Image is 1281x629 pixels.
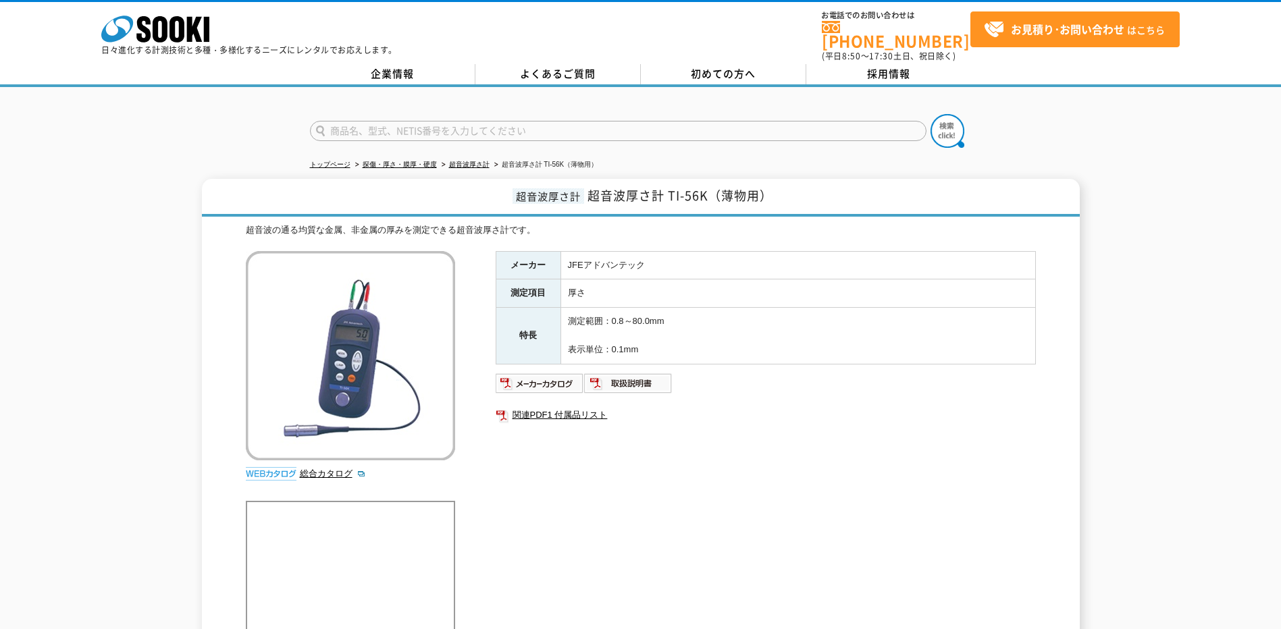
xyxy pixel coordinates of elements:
img: btn_search.png [931,114,964,148]
img: メーカーカタログ [496,373,584,394]
th: メーカー [496,251,560,279]
span: 初めての方へ [691,66,756,81]
span: (平日 ～ 土日、祝日除く) [822,50,956,62]
span: 17:30 [869,50,893,62]
a: お見積り･お問い合わせはこちら [970,11,1180,47]
a: 取扱説明書 [584,381,673,391]
input: 商品名、型式、NETIS番号を入力してください [310,121,926,141]
li: 超音波厚さ計 TI-56K（薄物用） [492,158,598,172]
a: [PHONE_NUMBER] [822,21,970,49]
span: 超音波厚さ計 TI-56K（薄物用） [587,186,773,204]
span: はこちら [984,20,1165,40]
img: 取扱説明書 [584,373,673,394]
a: 探傷・厚さ・膜厚・硬度 [363,161,437,168]
a: 採用情報 [806,64,972,84]
a: メーカーカタログ [496,381,584,391]
img: 超音波厚さ計 TI-56K（薄物用） [246,251,455,460]
a: 関連PDF1 付属品リスト [496,406,1036,424]
span: 8:50 [842,50,861,62]
div: 超音波の通る均質な金属、非金属の厚みを測定できる超音波厚さ計です。 [246,223,1036,238]
td: 測定範囲：0.8～80.0mm 表示単位：0.1mm [560,308,1035,364]
th: 特長 [496,308,560,364]
a: よくあるご質問 [475,64,641,84]
td: 厚さ [560,279,1035,308]
a: 初めての方へ [641,64,806,84]
span: お電話でのお問い合わせは [822,11,970,20]
span: 超音波厚さ計 [513,188,584,204]
a: 総合カタログ [300,468,366,478]
p: 日々進化する計測技術と多種・多様化するニーズにレンタルでお応えします。 [101,46,397,54]
a: 超音波厚さ計 [449,161,490,168]
strong: お見積り･お問い合わせ [1011,21,1124,37]
a: トップページ [310,161,350,168]
img: webカタログ [246,467,296,481]
td: JFEアドバンテック [560,251,1035,279]
th: 測定項目 [496,279,560,308]
a: 企業情報 [310,64,475,84]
